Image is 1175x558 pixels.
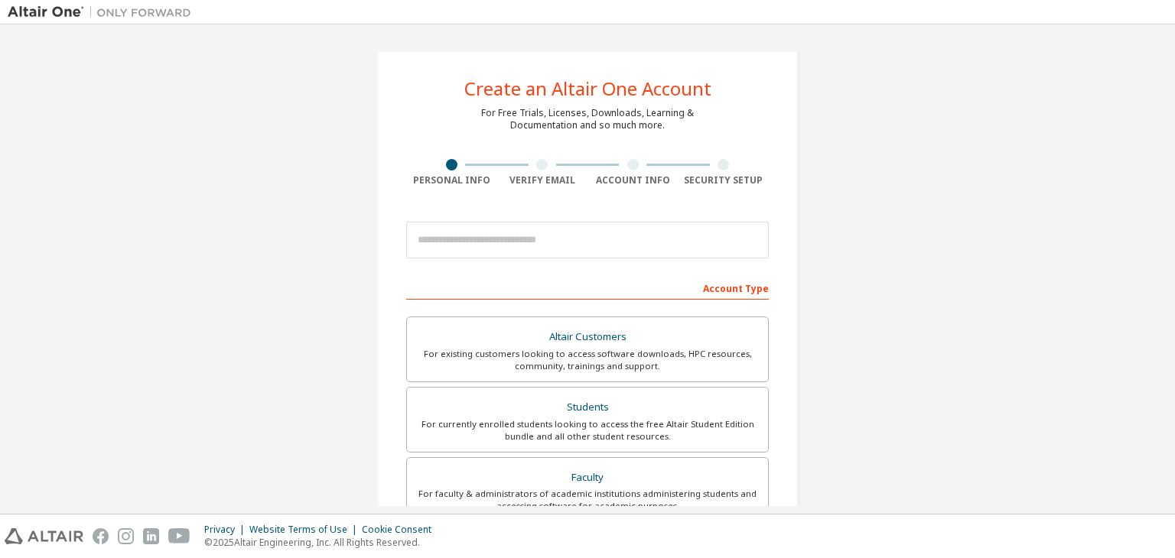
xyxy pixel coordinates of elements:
div: Personal Info [406,174,497,187]
div: Cookie Consent [362,524,441,536]
img: instagram.svg [118,528,134,544]
div: Privacy [204,524,249,536]
img: youtube.svg [168,528,190,544]
div: Students [416,397,759,418]
div: Altair Customers [416,326,759,348]
div: For currently enrolled students looking to access the free Altair Student Edition bundle and all ... [416,418,759,443]
img: altair_logo.svg [5,528,83,544]
div: Security Setup [679,174,770,187]
div: Faculty [416,467,759,488]
div: Verify Email [497,174,588,187]
div: For faculty & administrators of academic institutions administering students and accessing softwa... [416,488,759,512]
div: Create an Altair One Account [464,79,711,98]
div: Website Terms of Use [249,524,362,536]
div: For existing customers looking to access software downloads, HPC resources, community, trainings ... [416,348,759,372]
p: © 2025 Altair Engineering, Inc. All Rights Reserved. [204,536,441,549]
img: linkedin.svg [143,528,159,544]
img: facebook.svg [93,528,109,544]
img: Altair One [8,5,199,20]
div: Account Info [587,174,679,187]
div: Account Type [406,275,769,300]
div: For Free Trials, Licenses, Downloads, Learning & Documentation and so much more. [481,107,694,131]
